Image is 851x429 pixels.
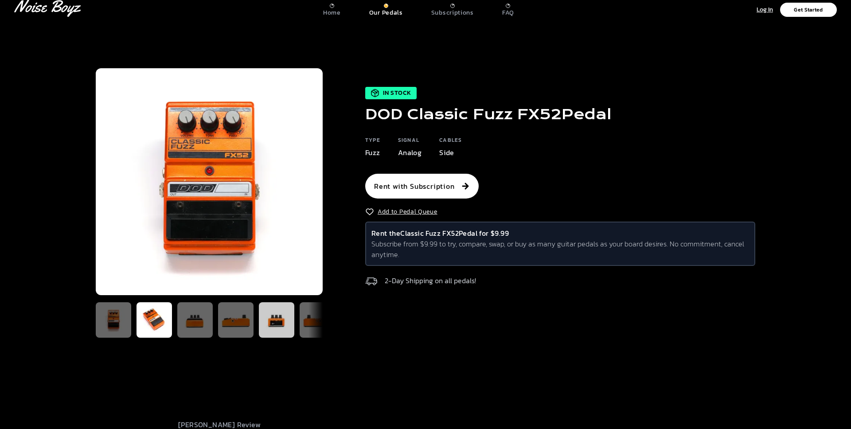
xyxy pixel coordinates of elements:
[398,147,422,158] p: Analog
[262,306,291,334] img: Thumbnail undefined
[99,306,128,334] img: Thumbnail DOD Classic Fuzz FX 52
[757,5,773,15] p: Log In
[365,106,611,122] h1: DOD Classic Fuzz FX52 Pedal
[365,87,417,99] div: In Stock
[365,174,479,199] button: Rent with Subscription
[431,9,474,17] p: Subscriptions
[369,9,403,17] p: Our Pedals
[439,136,462,147] h6: Cables
[439,147,462,158] p: Side
[794,7,823,12] p: Get Started
[371,238,749,260] p: Subscribe from $9.99 to try, compare, swap, or buy as many guitar pedals as your board desires. N...
[365,207,437,216] button: Add to Pedal Queue
[502,9,514,17] p: FAQ
[365,136,380,147] h6: Type
[371,228,749,238] h6: Rent the Classic Fuzz FX52 Pedal for $9.99
[140,306,168,334] img: Thumbnail undefined
[398,136,422,147] h6: Signal
[385,275,476,286] p: 2-Day Shipping on all pedals!
[96,68,323,295] img: DOD_Classic_Fuzz_FX52_Angle.jpg
[181,306,209,334] img: Thumbnail undefined
[365,147,380,158] p: Fuzz
[303,306,332,334] img: Thumbnail undefined
[323,9,341,17] p: Home
[780,3,837,17] button: Get Started
[222,306,250,334] img: Thumbnail undefined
